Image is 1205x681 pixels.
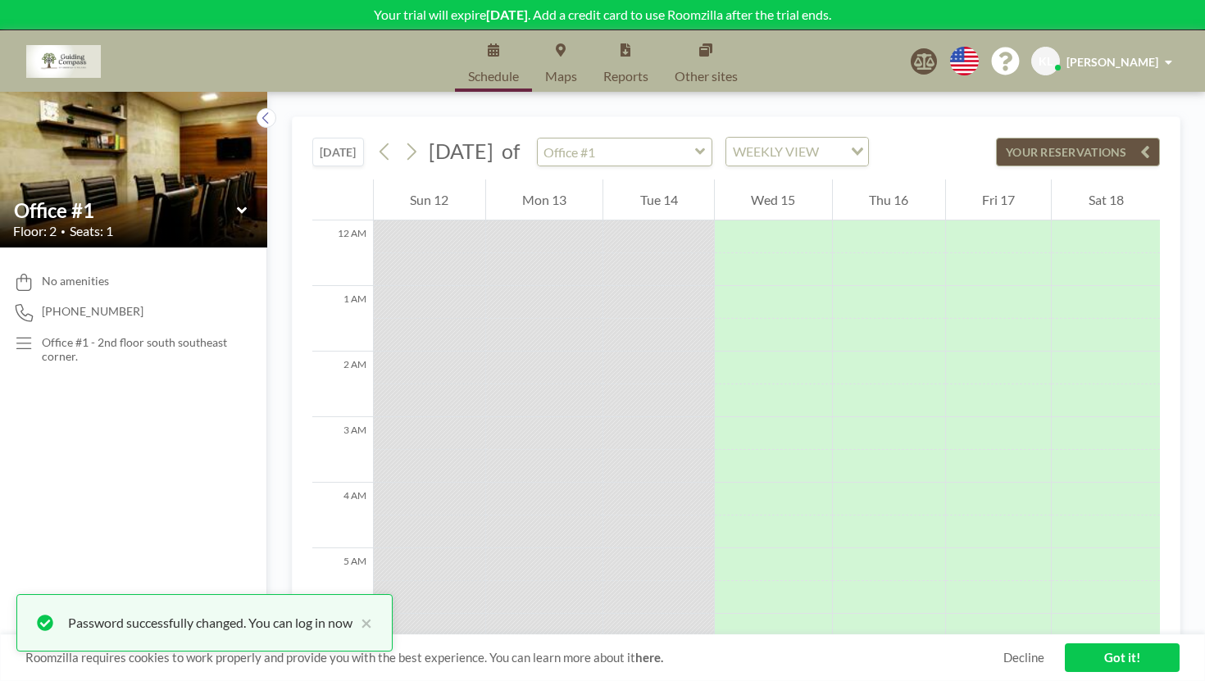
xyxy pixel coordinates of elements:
a: Decline [1003,650,1044,665]
button: close [352,613,372,633]
div: 2 AM [312,352,373,417]
a: Schedule [455,30,532,92]
input: Office #1 [14,198,237,222]
span: of [502,138,520,164]
div: Password successfully changed. You can log in now [68,613,352,633]
span: KL [1039,54,1053,69]
div: 1 AM [312,286,373,352]
a: Reports [590,30,662,92]
span: Maps [545,70,577,83]
span: Other sites [675,70,738,83]
div: Search for option [726,138,868,166]
span: Roomzilla requires cookies to work properly and provide you with the best experience. You can lea... [25,650,1003,665]
div: Sun 12 [374,179,485,220]
div: 12 AM [312,220,373,286]
div: Thu 16 [833,179,945,220]
div: 3 AM [312,417,373,483]
span: • [61,226,66,237]
div: Fri 17 [946,179,1052,220]
a: Got it! [1065,643,1180,672]
span: Floor: 2 [13,223,57,239]
span: Reports [603,70,648,83]
input: Search for option [824,141,841,162]
b: [DATE] [486,7,528,22]
a: Other sites [662,30,751,92]
span: [PERSON_NAME] [1066,55,1158,69]
div: Wed 15 [715,179,832,220]
div: 5 AM [312,548,373,614]
span: [PHONE_NUMBER] [42,304,143,319]
p: Office #1 - 2nd floor south southeast corner. [42,335,234,364]
div: Mon 13 [486,179,603,220]
button: YOUR RESERVATIONS [996,138,1160,166]
img: organization-logo [26,45,101,78]
input: Office #1 [538,138,695,166]
a: Maps [532,30,590,92]
div: Tue 14 [603,179,714,220]
span: [DATE] [429,138,493,163]
span: WEEKLY VIEW [730,141,822,162]
div: Sat 18 [1052,179,1160,220]
span: No amenities [42,274,109,288]
button: [DATE] [312,138,364,166]
div: 4 AM [312,483,373,548]
span: Seats: 1 [70,223,113,239]
a: here. [635,650,663,665]
span: Schedule [468,70,519,83]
